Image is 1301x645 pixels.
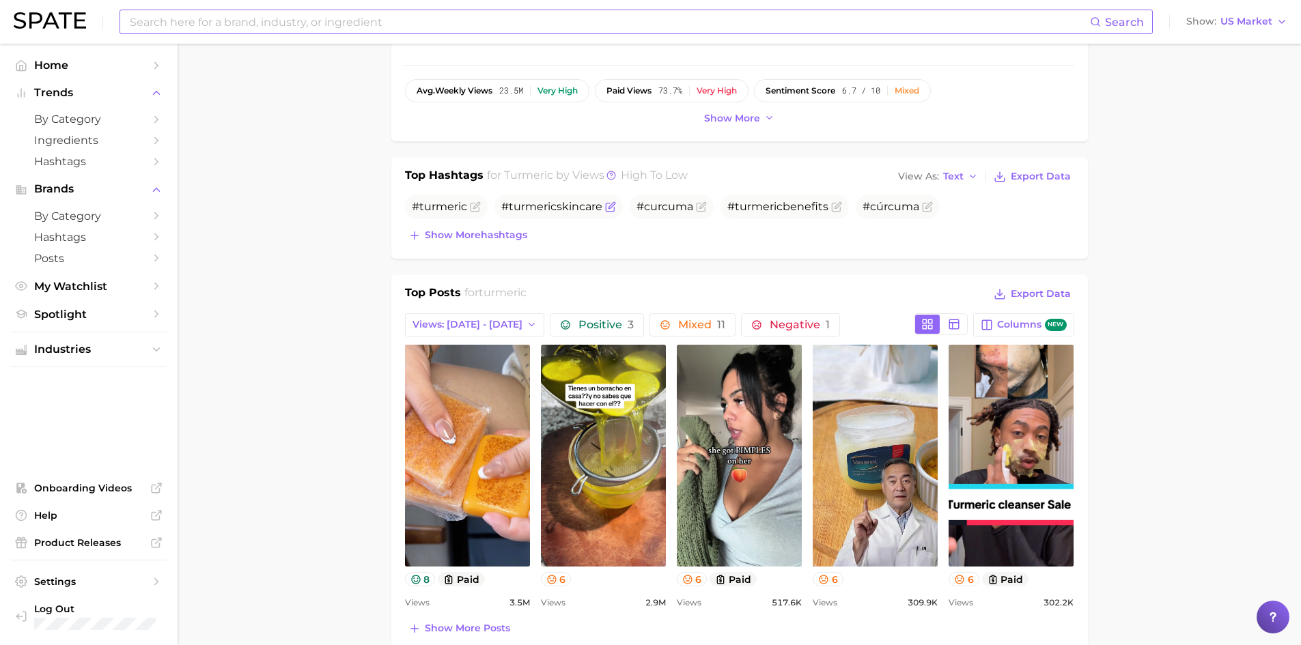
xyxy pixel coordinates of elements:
[11,339,167,360] button: Industries
[813,594,837,611] span: Views
[1011,171,1071,182] span: Export Data
[11,276,167,297] a: My Watchlist
[863,200,919,213] span: #cúrcuma
[34,134,143,147] span: Ingredients
[34,603,210,615] span: Log Out
[645,594,666,611] span: 2.9m
[34,59,143,72] span: Home
[727,200,828,213] span: # benefits
[842,86,880,96] span: 6.7 / 10
[717,318,725,331] span: 11
[704,113,760,124] span: Show more
[34,183,143,195] span: Brands
[405,167,484,186] h1: Top Hashtags
[504,169,553,182] span: turmeric
[412,200,467,213] span: #
[11,478,167,498] a: Onboarding Videos
[770,319,830,330] span: Negative
[990,167,1074,186] button: Export Data
[470,201,481,212] button: Flag as miscategorized or irrelevant
[405,572,436,586] button: 8
[417,85,435,96] abbr: average
[425,229,527,241] span: Show more hashtags
[34,280,143,293] span: My Watchlist
[11,83,167,103] button: Trends
[541,594,565,611] span: Views
[922,201,933,212] button: Flag as miscategorized or irrelevant
[499,86,523,96] span: 23.5m
[487,167,688,186] h2: for by Views
[34,87,143,99] span: Trends
[541,572,572,586] button: 6
[677,572,708,586] button: 6
[34,536,143,549] span: Product Releases
[419,200,467,213] span: turmeric
[34,575,143,588] span: Settings
[754,79,931,102] button: sentiment score6.7 / 10Mixed
[11,571,167,592] a: Settings
[464,285,527,305] h2: for
[826,318,830,331] span: 1
[1045,319,1067,332] span: new
[405,285,461,305] h1: Top Posts
[678,319,725,330] span: Mixed
[11,55,167,76] a: Home
[405,79,589,102] button: avg.weekly views23.5mVery high
[982,572,1029,586] button: paid
[405,313,545,336] button: Views: [DATE] - [DATE]
[621,169,688,182] span: high to low
[949,594,973,611] span: Views
[34,308,143,321] span: Spotlight
[11,151,167,172] a: Hashtags
[658,86,682,96] span: 73.7%
[34,252,143,265] span: Posts
[405,594,430,611] span: Views
[1011,288,1071,300] span: Export Data
[1044,594,1074,611] span: 302.2k
[1183,13,1291,31] button: ShowUS Market
[898,173,939,180] span: View As
[895,86,919,96] div: Mixed
[595,79,749,102] button: paid views73.7%Very high
[417,86,492,96] span: weekly views
[701,109,779,128] button: Show more
[34,231,143,244] span: Hashtags
[636,200,693,213] span: #curcuma
[34,210,143,223] span: by Category
[605,201,616,212] button: Flag as miscategorized or irrelevant
[628,318,634,331] span: 3
[11,599,167,634] a: Log out. Currently logged in with e-mail michelle.ng@mavbeautybrands.com.
[578,319,634,330] span: Positive
[943,173,964,180] span: Text
[606,86,652,96] span: paid views
[14,12,86,29] img: SPATE
[1186,18,1216,25] span: Show
[949,572,979,586] button: 6
[412,319,522,330] span: Views: [DATE] - [DATE]
[537,86,578,96] div: Very high
[1105,16,1144,29] span: Search
[11,179,167,199] button: Brands
[509,200,557,213] span: turmeric
[710,572,757,586] button: paid
[425,622,510,634] span: Show more posts
[405,226,531,245] button: Show morehashtags
[405,619,514,638] button: Show more posts
[34,482,143,494] span: Onboarding Videos
[1220,18,1272,25] span: US Market
[11,130,167,151] a: Ingredients
[438,572,485,586] button: paid
[973,313,1074,336] button: Columnsnew
[34,343,143,356] span: Industries
[11,532,167,553] a: Product Releases
[11,248,167,269] a: Posts
[11,227,167,248] a: Hashtags
[11,205,167,227] a: by Category
[772,594,802,611] span: 517.6k
[128,10,1090,33] input: Search here for a brand, industry, or ingredient
[11,304,167,325] a: Spotlight
[908,594,938,611] span: 309.9k
[696,201,707,212] button: Flag as miscategorized or irrelevant
[735,200,783,213] span: turmeric
[479,286,527,299] span: turmeric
